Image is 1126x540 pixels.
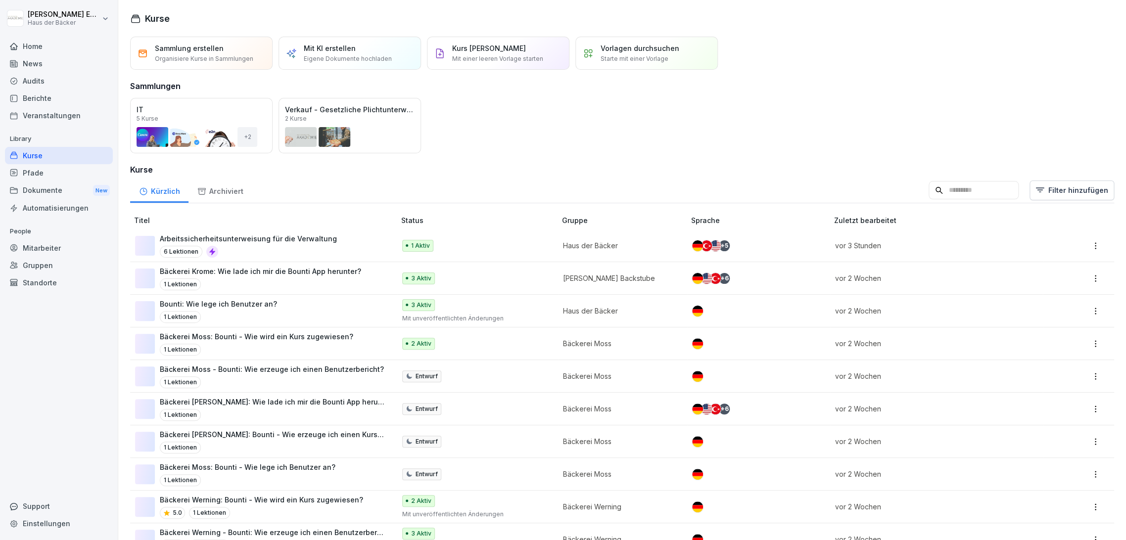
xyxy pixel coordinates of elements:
[416,437,438,446] p: Entwurf
[835,273,1031,283] p: vor 2 Wochen
[601,54,668,63] p: Starte mit einer Vorlage
[160,527,385,538] p: Bäckerei Werning - Bounti: Wie erzeuge ich einen Benutzerbericht?
[189,507,230,519] p: 1 Lektionen
[563,436,676,447] p: Bäckerei Moss
[692,371,703,382] img: de.svg
[5,55,113,72] a: News
[835,240,1031,251] p: vor 3 Stunden
[137,104,266,115] p: IT
[5,199,113,217] a: Automatisierungen
[719,240,730,251] div: + 5
[5,107,113,124] div: Veranstaltungen
[601,43,679,53] p: Vorlagen durchsuchen
[5,164,113,181] a: Pfade
[160,278,201,290] p: 1 Lektionen
[402,510,546,519] p: Mit unveröffentlichten Änderungen
[691,215,830,225] p: Sprache
[835,404,1031,414] p: vor 2 Wochen
[160,233,337,244] p: Arbeitssicherheitsunterweisung für die Verwaltung
[285,116,307,122] p: 2 Kurse
[563,338,676,349] p: Bäckerei Moss
[411,241,430,250] p: 1 Aktiv
[130,164,1114,176] h3: Kurse
[5,72,113,90] div: Audits
[285,104,415,115] p: Verkauf - Gesetzliche Plichtunterweisungen
[692,436,703,447] img: de.svg
[411,274,431,283] p: 3 Aktiv
[692,273,703,284] img: de.svg
[28,10,100,19] p: [PERSON_NAME] Ehlerding
[701,404,712,414] img: us.svg
[1030,180,1114,200] button: Filter hinzufügen
[5,131,113,147] p: Library
[304,54,392,63] p: Eigene Dokumente hochladen
[563,306,676,316] p: Haus der Bäcker
[835,338,1031,349] p: vor 2 Wochen
[416,405,438,413] p: Entwurf
[137,116,158,122] p: 5 Kurse
[416,372,438,381] p: Entwurf
[719,404,730,414] div: + 6
[692,404,703,414] img: de.svg
[5,497,113,515] div: Support
[411,339,431,348] p: 2 Aktiv
[5,515,113,532] a: Einstellungen
[173,508,182,517] p: 5.0
[563,404,676,414] p: Bäckerei Moss
[710,404,721,414] img: tr.svg
[835,371,1031,381] p: vor 2 Wochen
[160,442,201,453] p: 1 Lektionen
[130,178,188,203] a: Kürzlich
[5,38,113,55] a: Home
[835,469,1031,479] p: vor 2 Wochen
[130,98,273,153] a: IT5 Kurse+2
[160,495,363,505] p: Bäckerei Werning: Bounti - Wie wird ein Kurs zugewiesen?
[5,257,113,274] div: Gruppen
[160,474,201,486] p: 1 Lektionen
[279,98,421,153] a: Verkauf - Gesetzliche Plichtunterweisungen2 Kurse
[710,273,721,284] img: tr.svg
[160,376,201,388] p: 1 Lektionen
[155,43,224,53] p: Sammlung erstellen
[563,469,676,479] p: Bäckerei Moss
[692,501,703,512] img: de.svg
[563,240,676,251] p: Haus der Bäcker
[710,240,721,251] img: us.svg
[5,90,113,107] a: Berichte
[692,469,703,480] img: de.svg
[160,462,335,472] p: Bäckerei Moss: Bounti - Wie lege ich Benutzer an?
[160,364,384,374] p: Bäckerei Moss - Bounti: Wie erzeuge ich einen Benutzerbericht?
[160,409,201,421] p: 1 Lektionen
[160,344,201,356] p: 1 Lektionen
[237,127,257,147] div: + 2
[304,43,356,53] p: Mit KI erstellen
[160,429,385,440] p: Bäckerei [PERSON_NAME]: Bounti - Wie erzeuge ich einen Kursbericht?
[145,12,170,25] h1: Kurse
[160,246,202,258] p: 6 Lektionen
[692,306,703,316] img: de.svg
[188,178,252,203] div: Archiviert
[5,239,113,257] a: Mitarbeiter
[5,274,113,291] a: Standorte
[401,215,558,225] p: Status
[5,181,113,200] div: Dokumente
[701,273,712,284] img: us.svg
[160,397,385,407] p: Bäckerei [PERSON_NAME]: Wie lade ich mir die Bounti App herunter?
[835,306,1031,316] p: vor 2 Wochen
[835,501,1031,512] p: vor 2 Wochen
[402,314,546,323] p: Mit unveröffentlichten Änderungen
[563,501,676,512] p: Bäckerei Werning
[160,311,201,323] p: 1 Lektionen
[562,215,688,225] p: Gruppe
[411,301,431,310] p: 3 Aktiv
[411,529,431,538] p: 3 Aktiv
[692,240,703,251] img: de.svg
[93,185,110,196] div: New
[5,147,113,164] a: Kurse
